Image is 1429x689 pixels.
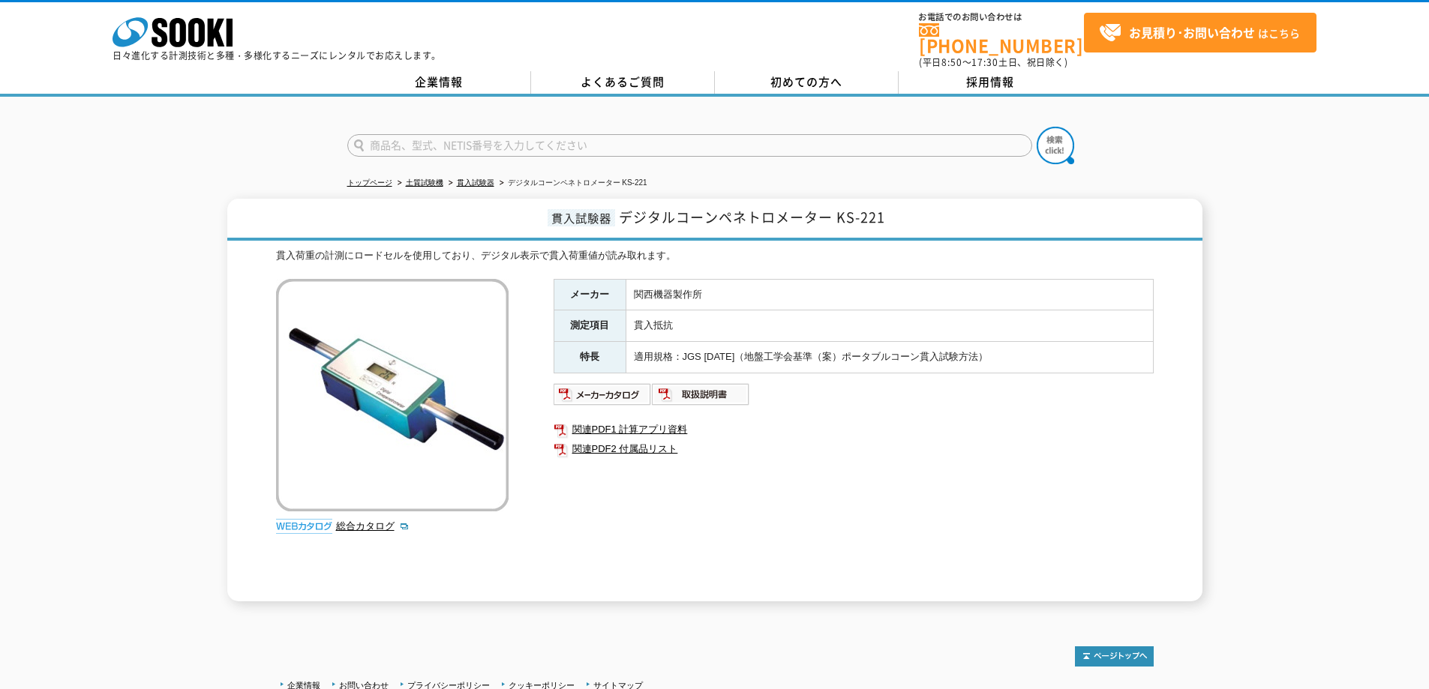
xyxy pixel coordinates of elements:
a: 貫入試験器 [457,178,494,187]
span: 17:30 [971,55,998,69]
img: トップページへ [1075,646,1154,667]
span: お電話でのお問い合わせは [919,13,1084,22]
strong: お見積り･お問い合わせ [1129,23,1255,41]
a: よくあるご質問 [531,71,715,94]
th: 特長 [554,342,626,373]
th: 測定項目 [554,310,626,342]
th: メーカー [554,279,626,310]
a: 取扱説明書 [652,392,750,403]
a: 初めての方へ [715,71,899,94]
a: トップページ [347,178,392,187]
a: メーカーカタログ [554,392,652,403]
td: 関西機器製作所 [626,279,1153,310]
span: 8:50 [941,55,962,69]
td: 貫入抵抗 [626,310,1153,342]
span: はこちら [1099,22,1300,44]
a: 関連PDF2 付属品リスト [554,439,1154,459]
p: 日々進化する計測技術と多種・多様化するニーズにレンタルでお応えします。 [113,51,441,60]
span: 貫入試験器 [548,209,615,226]
li: デジタルコーンペネトロメーター KS-221 [497,175,647,191]
a: 企業情報 [347,71,531,94]
img: メーカーカタログ [554,382,652,406]
a: 土質試験機 [406,178,443,187]
a: お見積り･お問い合わせはこちら [1084,13,1316,52]
a: 総合カタログ [336,520,410,532]
img: 取扱説明書 [652,382,750,406]
td: 適用規格：JGS [DATE]（地盤工学会基準（案）ポータブルコーン貫入試験方法） [626,342,1153,373]
a: 採用情報 [899,71,1082,94]
input: 商品名、型式、NETIS番号を入力してください [347,134,1032,157]
span: (平日 ～ 土日、祝日除く) [919,55,1067,69]
span: 初めての方へ [770,73,842,90]
a: [PHONE_NUMBER] [919,23,1084,54]
span: デジタルコーンペネトロメーター KS-221 [619,207,885,227]
div: 貫入荷重の計測にロードセルを使用しており、デジタル表示で貫入荷重値が読み取れます。 [276,248,1154,264]
a: 関連PDF1 計算アプリ資料 [554,420,1154,439]
img: webカタログ [276,519,332,534]
img: デジタルコーンペネトロメーター KS-221 [276,279,509,511]
img: btn_search.png [1037,127,1074,164]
